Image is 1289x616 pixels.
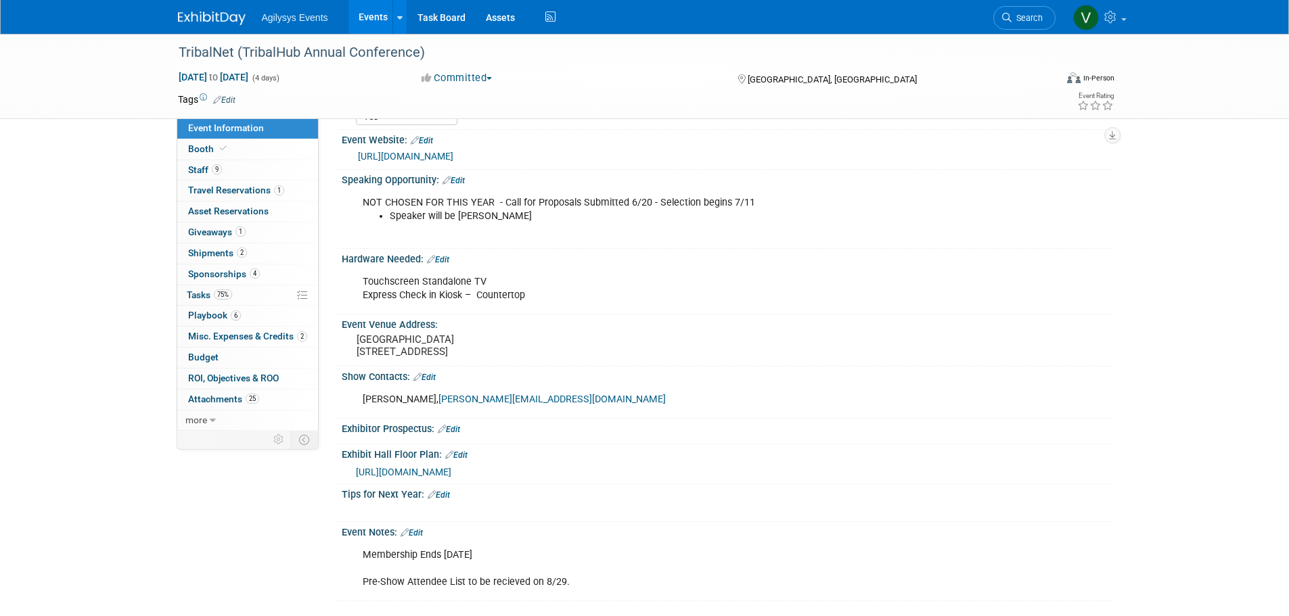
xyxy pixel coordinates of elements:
div: Hardware Needed: [342,249,1112,266]
a: Budget [177,348,318,368]
div: Show Contacts: [342,366,1112,384]
div: NOT CHOSEN FOR THIS YEAR - Call for Proposals Submitted 6/20 - Selection begins 7/11 [353,189,963,243]
span: to [207,72,220,82]
a: Edit [413,373,436,382]
span: 2 [297,331,307,341]
span: Misc. Expenses & Credits [188,331,307,341]
pre: [GEOGRAPHIC_DATA] [STREET_ADDRESS] [357,333,648,358]
a: Asset Reservations [177,202,318,222]
a: Edit [443,176,465,185]
a: Search [993,6,1056,30]
span: Playbook [188,310,241,321]
span: Budget [188,352,219,362]
img: ExhibitDay [178,11,246,25]
span: Search [1012,13,1043,23]
div: Event Notes: [342,522,1112,540]
span: 4 [250,268,260,279]
div: Exhibit Hall Floor Plan: [342,444,1112,462]
span: [DATE] [DATE] [178,71,249,83]
span: 9 [212,164,222,174]
a: Travel Reservations1 [177,181,318,201]
span: [GEOGRAPHIC_DATA], [GEOGRAPHIC_DATA] [748,74,917,85]
span: 25 [246,394,259,404]
a: Edit [213,95,235,105]
a: Staff9 [177,160,318,181]
span: Booth [188,143,229,154]
div: Speaking Opportunity: [342,170,1112,187]
img: Vaitiare Munoz [1073,5,1099,30]
a: Edit [411,136,433,145]
a: Tasks75% [177,285,318,306]
a: Giveaways1 [177,222,318,243]
a: Edit [428,490,450,500]
div: Membership Ends [DATE] Pre-Show Attendee List to be recieved on 8/29. [353,542,963,596]
a: [PERSON_NAME][EMAIL_ADDRESS][DOMAIN_NAME] [438,394,666,405]
a: Playbook6 [177,306,318,326]
a: Event Information [177,118,318,139]
a: ROI, Objectives & ROO [177,369,318,389]
span: Event Information [188,122,264,133]
a: [URL][DOMAIN_NAME] [358,151,453,162]
img: Format-Inperson.png [1067,72,1081,83]
a: Attachments25 [177,389,318,410]
span: Attachments [188,394,259,404]
span: Shipments [188,247,247,258]
div: Event Venue Address: [342,314,1112,331]
div: Touchscreen Standalone TV Express Check in Kiosk – Countertop [353,268,963,309]
span: Asset Reservations [188,206,269,216]
a: Shipments2 [177,243,318,264]
div: [PERSON_NAME], [353,386,963,413]
div: Tips for Next Year: [342,484,1112,502]
div: Event Rating [1077,93,1114,99]
span: Staff [188,164,222,175]
span: 6 [231,310,241,321]
span: 1 [235,227,246,237]
a: [URL][DOMAIN_NAME] [356,467,451,477]
a: Misc. Expenses & Credits2 [177,327,318,347]
td: Personalize Event Tab Strip [267,431,291,448]
span: 75% [214,289,232,300]
div: Event Website: [342,130,1112,147]
div: Event Format [976,70,1115,91]
span: 2 [237,247,247,258]
span: Giveaways [188,227,246,237]
li: Speaker will be [PERSON_NAME] [390,210,955,223]
i: Booth reservation complete [220,145,227,152]
span: ROI, Objectives & ROO [188,373,279,383]
a: Booth [177,139,318,160]
span: more [185,414,207,425]
span: 1 [274,185,284,195]
a: Edit [401,528,423,538]
a: more [177,410,318,431]
span: Travel Reservations [188,185,284,195]
td: Toggle Event Tabs [290,431,318,448]
span: Sponsorships [188,268,260,279]
span: Agilysys Events [262,12,328,23]
a: Edit [427,255,449,264]
span: (4 days) [251,74,279,82]
div: TribalNet (TribalHub Annual Conference) [174,41,1035,65]
div: In-Person [1083,73,1114,83]
a: Edit [438,425,460,434]
a: Edit [445,450,468,460]
div: Exhibitor Prospectus: [342,419,1112,436]
span: Tasks [187,289,232,300]
td: Tags [178,93,235,106]
button: Committed [417,71,497,85]
a: Sponsorships4 [177,264,318,285]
